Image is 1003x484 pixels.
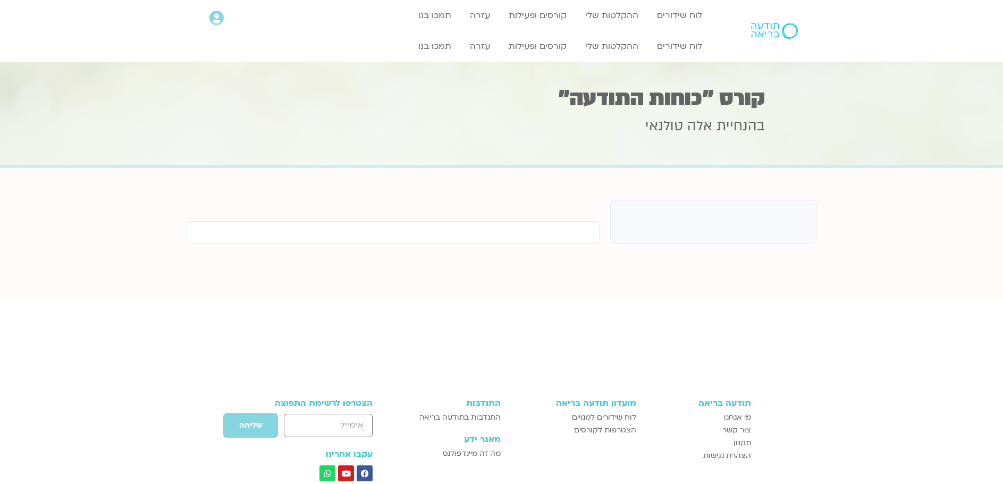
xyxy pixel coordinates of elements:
[503,5,572,26] a: קורסים ופעילות
[465,5,495,26] a: עזרה
[647,411,751,424] a: מי אנחנו
[239,421,262,430] span: שליחה
[722,424,751,437] span: צור קשר
[572,411,636,424] span: לוח שידורים למנויים
[703,449,751,462] span: הצהרת נגישות
[734,437,751,449] span: תקנון
[647,449,751,462] a: הצהרת נגישות
[751,23,798,39] img: תודעה בריאה
[413,36,457,56] a: תמכו בנו
[402,411,500,424] a: התנדבות בתודעה בריאה
[223,413,279,438] button: שליחה
[574,424,636,437] span: הצטרפות לקורסים
[443,447,501,460] span: מה זה מיינדפולנס
[511,398,636,408] h3: מועדון תודעה בריאה
[465,36,495,56] a: עזרה
[580,36,644,56] a: ההקלטות שלי
[252,398,373,408] h3: הצטרפו לרשימת התפוצה
[580,5,644,26] a: ההקלטות שלי
[239,88,765,109] h1: קורס "כוחות התודעה"
[419,411,501,424] span: התנדבות בתודעה בריאה
[511,411,636,424] a: לוח שידורים למנויים
[413,5,457,26] a: תמכו בנו
[252,449,373,459] h3: עקבו אחרינו
[647,437,751,449] a: תקנון
[402,398,500,408] h3: התנדבות
[284,414,373,437] input: אימייל
[645,116,712,136] span: אלה טולנאי
[402,447,500,460] a: מה זה מיינדפולנס
[647,398,751,408] h3: תודעה בריאה
[724,411,751,424] span: מי אנחנו
[511,424,636,437] a: הצטרפות לקורסים
[717,116,765,136] span: בהנחיית
[652,5,707,26] a: לוח שידורים
[252,413,373,444] form: טופס חדש
[503,36,572,56] a: קורסים ופעילות
[652,36,707,56] a: לוח שידורים
[647,424,751,437] a: צור קשר
[402,435,500,444] h3: מאגר ידע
